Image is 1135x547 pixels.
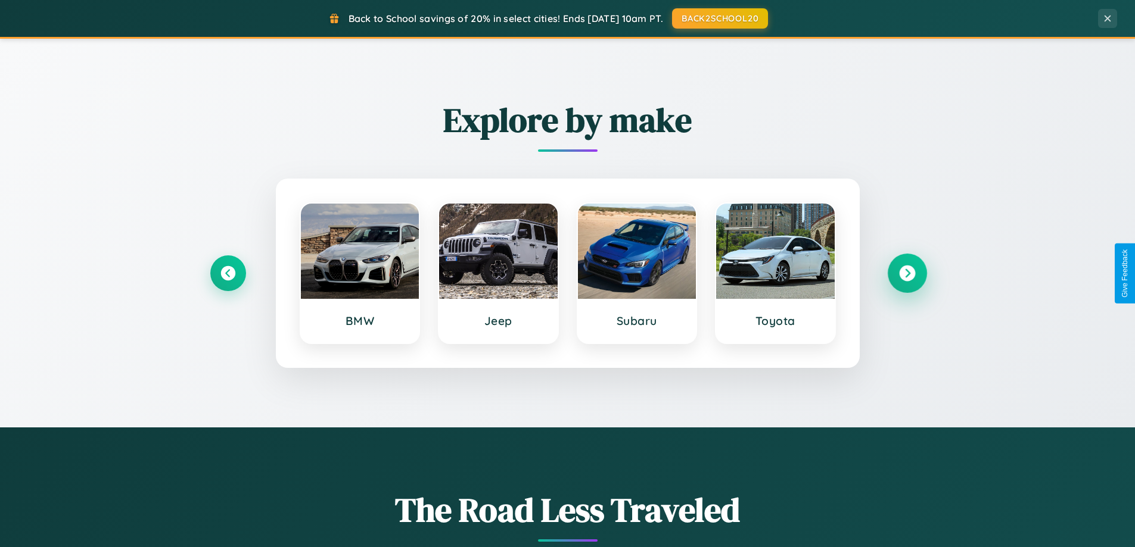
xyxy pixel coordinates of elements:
[210,487,925,533] h1: The Road Less Traveled
[672,8,768,29] button: BACK2SCHOOL20
[590,314,685,328] h3: Subaru
[313,314,408,328] h3: BMW
[349,12,663,24] span: Back to School savings of 20% in select cities! Ends [DATE] 10am PT.
[728,314,823,328] h3: Toyota
[210,97,925,143] h2: Explore by make
[1121,249,1129,298] div: Give Feedback
[451,314,546,328] h3: Jeep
